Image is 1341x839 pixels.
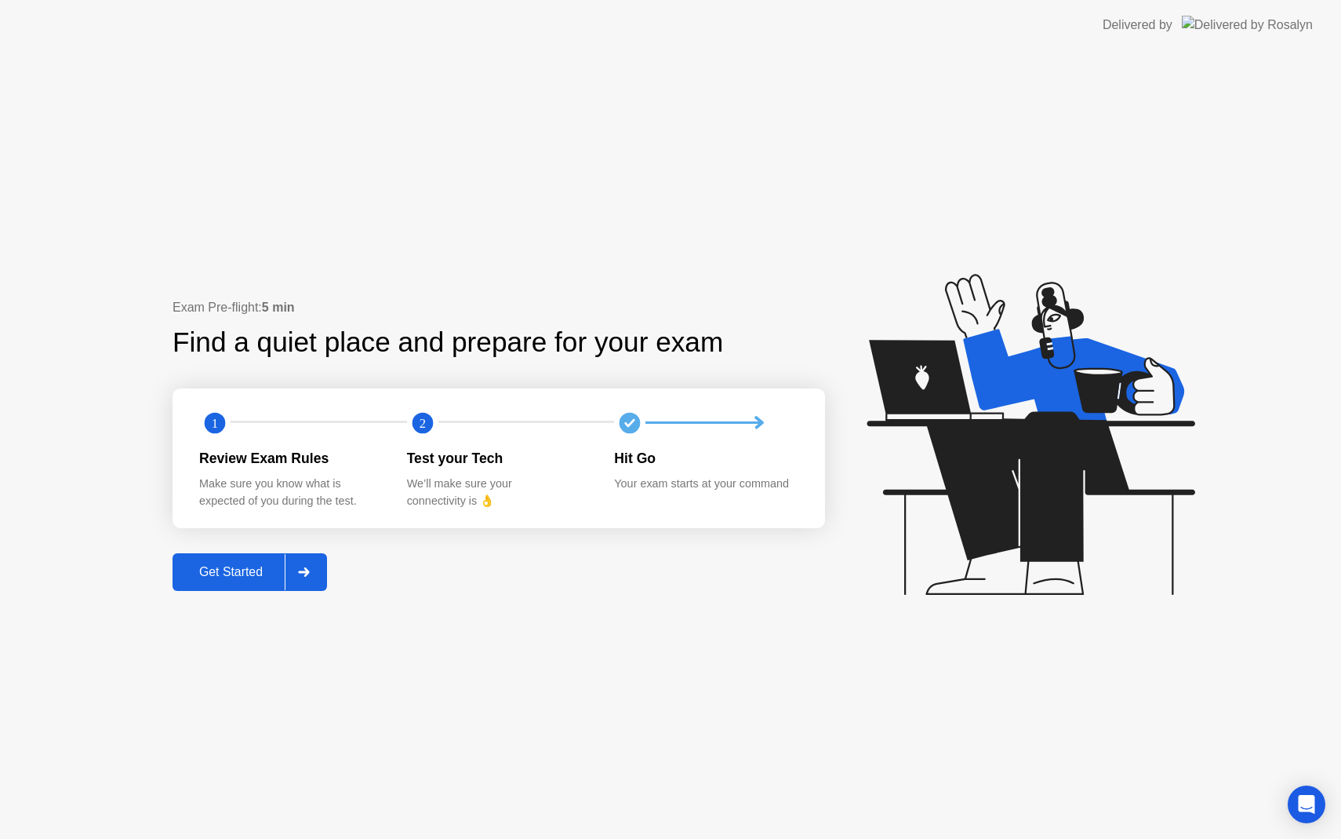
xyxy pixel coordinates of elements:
text: 1 [212,415,218,430]
div: Hit Go [614,448,797,469]
div: Review Exam Rules [199,448,382,469]
div: Open Intercom Messenger [1288,786,1325,823]
img: Delivered by Rosalyn [1182,16,1313,34]
div: Exam Pre-flight: [173,298,825,317]
div: Make sure you know what is expected of you during the test. [199,476,382,509]
b: 5 min [262,301,295,314]
div: Your exam starts at your command [614,476,797,493]
div: Test your Tech [407,448,590,469]
button: Get Started [173,553,327,591]
div: Find a quiet place and prepare for your exam [173,322,725,363]
div: Delivered by [1103,16,1172,35]
div: Get Started [177,565,285,579]
text: 2 [420,415,426,430]
div: We’ll make sure your connectivity is 👌 [407,476,590,509]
